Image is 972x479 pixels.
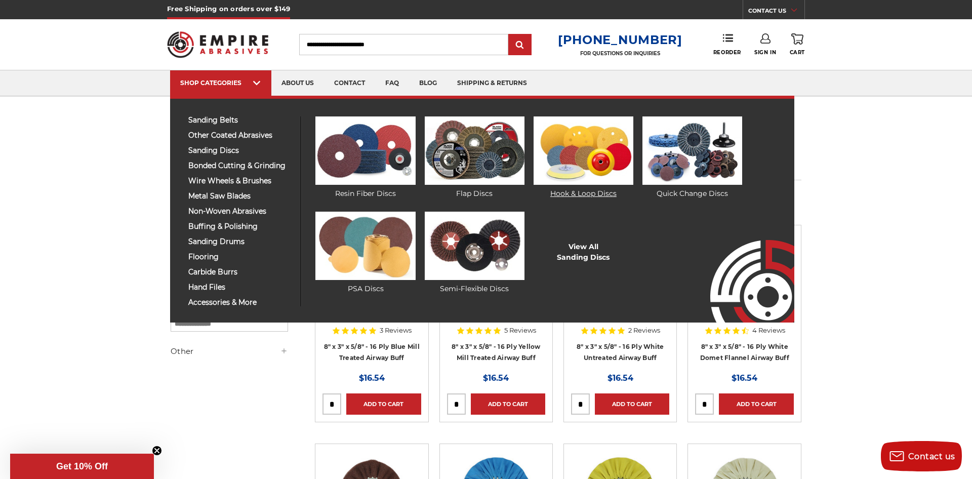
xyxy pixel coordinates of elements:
a: Reorder [713,33,741,55]
a: Quick Change Discs [642,116,742,199]
a: Add to Cart [719,393,793,415]
img: PSA Discs [315,212,415,280]
span: $16.54 [732,373,757,383]
span: sanding drums [188,238,293,246]
span: Sign In [754,49,776,56]
span: sanding belts [188,116,293,124]
a: 8" x 3" x 5/8" - 16 Ply White Domet Flannel Airway Buff [700,343,789,362]
a: 8" x 3" x 5/8" - 16 Ply Yellow Mill Treated Airway Buff [452,343,541,362]
a: View AllSanding Discs [557,242,610,263]
a: [PHONE_NUMBER] [558,32,682,47]
a: faq [375,70,409,96]
span: $16.54 [359,373,385,383]
p: FOR QUESTIONS OR INQUIRIES [558,50,682,57]
span: $16.54 [483,373,509,383]
span: bonded cutting & grinding [188,162,293,170]
a: Add to Cart [346,393,421,415]
button: Close teaser [152,446,162,456]
span: carbide burrs [188,268,293,276]
img: Empire Abrasives Logo Image [692,210,794,323]
a: CONTACT US [748,5,804,19]
span: metal saw blades [188,192,293,200]
span: Reorder [713,49,741,56]
a: Semi-Flexible Discs [425,212,524,294]
a: about us [271,70,324,96]
img: Quick Change Discs [642,116,742,185]
span: $16.54 [607,373,633,383]
a: 8" x 3" x 5/8" - 16 Ply White Untreated Airway Buff [577,343,664,362]
span: Cart [790,49,805,56]
img: Empire Abrasives [167,25,268,64]
a: shipping & returns [447,70,537,96]
h5: Other [171,345,288,357]
span: flooring [188,253,293,261]
span: other coated abrasives [188,132,293,139]
a: blog [409,70,447,96]
img: Semi-Flexible Discs [425,212,524,280]
span: wire wheels & brushes [188,177,293,185]
a: contact [324,70,375,96]
div: SHOP CATEGORIES [180,79,261,87]
button: Contact us [881,441,962,471]
a: Add to Cart [471,393,545,415]
img: Hook & Loop Discs [534,116,633,185]
span: Contact us [908,452,955,461]
div: Get 10% OffClose teaser [10,454,154,479]
img: Flap Discs [425,116,524,185]
span: 3 Reviews [380,327,412,334]
img: Resin Fiber Discs [315,116,415,185]
a: Resin Fiber Discs [315,116,415,199]
span: sanding discs [188,147,293,154]
a: 8" x 3" x 5/8" - 16 Ply Blue Mill Treated Airway Buff [324,343,420,362]
span: accessories & more [188,299,293,306]
input: Submit [510,35,530,55]
a: Flap Discs [425,116,524,199]
span: hand files [188,284,293,291]
a: PSA Discs [315,212,415,294]
a: Cart [790,33,805,56]
span: non-woven abrasives [188,208,293,215]
span: 4 Reviews [752,327,785,334]
a: Add to Cart [595,393,669,415]
span: 5 Reviews [504,327,536,334]
span: 2 Reviews [628,327,660,334]
a: Hook & Loop Discs [534,116,633,199]
span: buffing & polishing [188,223,293,230]
span: Get 10% Off [56,461,108,471]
